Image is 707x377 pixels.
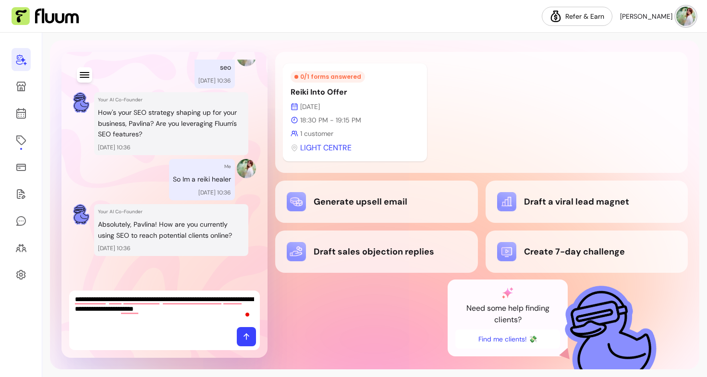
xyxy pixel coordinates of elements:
[287,192,306,211] img: Generate upsell email
[287,242,466,261] div: Draft sales objection replies
[12,7,79,25] img: Fluum Logo
[98,208,244,215] p: Your AI Co-Founder
[12,156,31,179] a: Sales
[198,189,231,196] p: [DATE] 10:36
[12,236,31,259] a: Clients
[98,96,244,103] p: Your AI Co-Founder
[455,303,560,326] p: Need some help finding clients?
[291,86,419,98] p: Reiki Into Offer
[291,129,419,138] p: 1 customer
[300,142,352,154] span: LIGHT CENTRE
[224,163,231,170] p: Me
[98,107,244,140] p: How's your SEO strategy shaping up for your business, Pavlina? Are you leveraging Fluum's SEO fea...
[502,287,513,299] img: AI Co-Founder gradient star
[287,192,466,211] div: Generate upsell email
[287,242,306,261] img: Draft sales objection replies
[73,92,89,113] img: AI Co-Founder avatar
[291,115,419,125] p: 18:30 PM - 19:15 PM
[173,174,231,185] p: So Im a reiki healer
[98,244,244,252] p: [DATE] 10:36
[497,192,676,211] div: Draft a viral lead magnet
[455,329,560,349] button: Find me clients! 💸
[497,242,676,261] div: Create 7-day challenge
[620,12,672,21] span: [PERSON_NAME]
[220,62,231,73] p: seo
[73,204,89,225] img: AI Co-Founder avatar
[676,7,695,26] img: avatar
[198,77,231,85] p: [DATE] 10:36
[12,48,31,71] a: Home
[542,7,612,26] a: Refer & Earn
[620,7,695,26] button: avatar[PERSON_NAME]
[98,144,244,151] p: [DATE] 10:36
[237,159,256,178] img: Provider image
[12,75,31,98] a: My Page
[75,294,254,323] textarea: To enrich screen reader interactions, please activate Accessibility in Grammarly extension settings
[12,129,31,152] a: Offerings
[497,192,516,211] img: Draft a viral lead magnet
[98,219,244,241] p: Absolutely, Pavlina! How are you currently using SEO to reach potential clients online?
[291,102,419,111] p: [DATE]
[497,242,516,261] img: Create 7-day challenge
[12,102,31,125] a: Calendar
[12,209,31,232] a: My Messages
[12,182,31,206] a: Forms
[12,263,31,286] a: Settings
[291,71,365,83] div: 0 / 1 forms answered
